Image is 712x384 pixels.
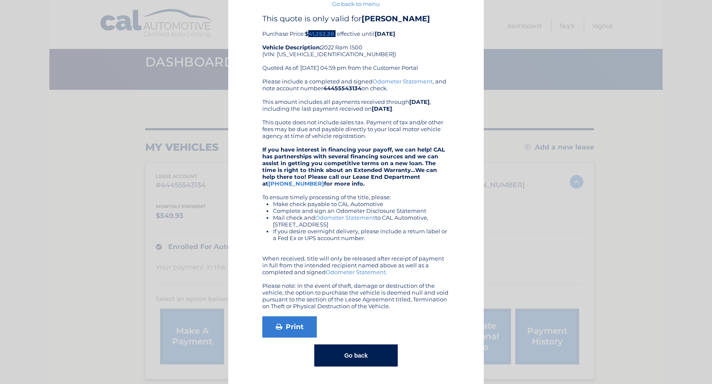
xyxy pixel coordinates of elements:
li: Make check payable to CAL Automotive [273,201,450,207]
strong: Vehicle Description: [262,44,321,51]
b: [DATE] [375,30,395,37]
a: Print [262,316,317,338]
b: [PERSON_NAME] [362,14,430,23]
li: Complete and sign an Odometer Disclosure Statement [273,207,450,214]
div: Purchase Price: , effective until 2022 Ram 1500 (VIN: [US_VEHICLE_IDENTIFICATION_NUMBER]) Quoted ... [262,14,450,78]
a: Odometer Statement [326,269,386,275]
li: If you desire overnight delivery, please include a return label or a Fed Ex or UPS account number. [273,228,450,241]
a: Odometer Statement [373,78,433,85]
h4: This quote is only valid for [262,14,450,23]
a: Go back to menu [332,0,380,7]
b: [DATE] [409,98,430,105]
div: Please include a completed and signed , and note account number on check. This amount includes al... [262,78,450,309]
a: Odometer Statement [315,214,375,221]
strong: If you have interest in financing your payoff, we can help! CAL has partnerships with several fin... [262,146,445,187]
button: Go back [314,344,397,367]
a: [PHONE_NUMBER] [268,180,324,187]
b: 44455543134 [323,85,362,92]
li: Mail check and to CAL Automotive, [STREET_ADDRESS] [273,214,450,228]
b: [DATE] [372,105,392,112]
b: $41,252.38 [305,30,334,37]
